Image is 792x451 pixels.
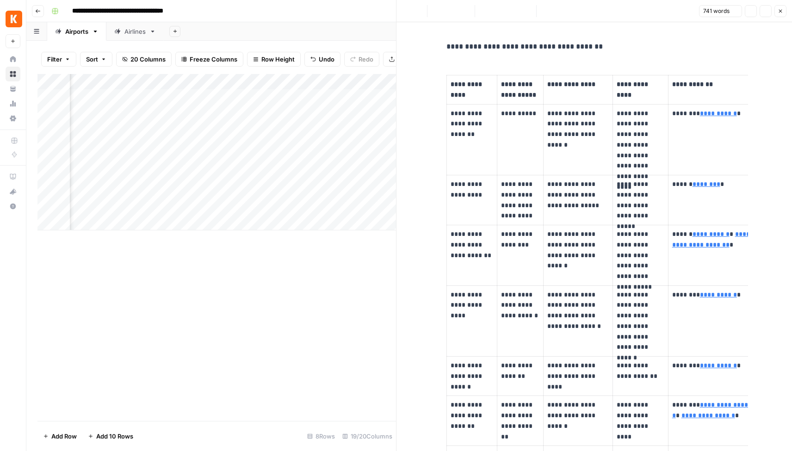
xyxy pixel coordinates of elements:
[190,55,237,64] span: Freeze Columns
[47,22,106,41] a: Airports
[6,96,20,111] a: Usage
[359,55,373,64] span: Redo
[303,429,339,444] div: 8 Rows
[41,52,76,67] button: Filter
[96,432,133,441] span: Add 10 Rows
[116,52,172,67] button: 20 Columns
[47,55,62,64] span: Filter
[319,55,334,64] span: Undo
[106,22,164,41] a: Airlines
[6,67,20,81] a: Browse
[124,27,146,36] div: Airlines
[65,27,88,36] div: Airports
[86,55,98,64] span: Sort
[703,7,730,15] span: 741 words
[6,169,20,184] a: AirOps Academy
[6,7,20,31] button: Workspace: Kayak
[6,52,20,67] a: Home
[37,429,82,444] button: Add Row
[130,55,166,64] span: 20 Columns
[6,199,20,214] button: Help + Support
[51,432,77,441] span: Add Row
[247,52,301,67] button: Row Height
[6,184,20,199] button: What's new?
[339,429,396,444] div: 19/20 Columns
[699,5,742,17] button: 741 words
[80,52,112,67] button: Sort
[6,81,20,96] a: Your Data
[304,52,340,67] button: Undo
[175,52,243,67] button: Freeze Columns
[261,55,295,64] span: Row Height
[344,52,379,67] button: Redo
[6,111,20,126] a: Settings
[6,185,20,198] div: What's new?
[6,11,22,27] img: Kayak Logo
[82,429,139,444] button: Add 10 Rows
